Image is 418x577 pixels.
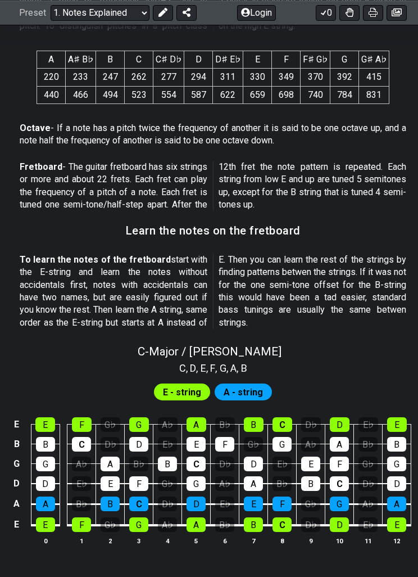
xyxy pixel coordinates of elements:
p: start with the E-string and learn the notes without accidentals first, notes with accidentals can... [20,254,406,329]
div: G [330,497,349,511]
div: E♭ [72,476,91,491]
th: 5 [182,535,211,547]
div: C [129,497,148,511]
div: D [36,476,55,491]
p: - If a note has a pitch twice the frequency of another it is said to be one octave up, and a note... [20,122,406,147]
button: Create image [387,4,407,20]
th: C [125,51,153,68]
div: F [129,476,148,491]
button: Login [237,4,276,20]
div: F [330,457,349,471]
div: A♭ [72,457,91,471]
div: A [387,497,406,511]
div: B [36,437,55,452]
span: , [226,360,231,376]
div: A♭ [215,476,234,491]
button: Share Preset [176,4,197,20]
div: E [244,497,263,511]
div: A♭ [158,417,178,432]
div: B♭ [129,457,148,471]
th: 2 [96,535,125,547]
td: 784 [330,86,359,103]
th: 10 [325,535,354,547]
th: C♯ D♭ [153,51,184,68]
td: 330 [243,69,272,86]
td: 370 [301,69,330,86]
td: 698 [272,86,301,103]
td: 277 [153,69,184,86]
div: G♭ [244,437,263,452]
div: D♭ [301,517,320,532]
button: Print [363,4,383,20]
th: A♯ B♭ [66,51,96,68]
th: G [330,51,359,68]
td: G [10,454,24,474]
th: 4 [153,535,182,547]
div: E [387,517,406,532]
div: E [301,457,320,471]
div: E [35,417,55,432]
span: , [206,360,211,376]
span: B [241,360,247,376]
button: Edit Preset [153,4,173,20]
div: D♭ [301,417,321,432]
td: 311 [213,69,243,86]
div: D [330,417,349,432]
span: F [210,360,215,376]
div: A [244,476,263,491]
div: B♭ [272,476,292,491]
div: G♭ [158,476,177,491]
td: 494 [96,86,125,103]
td: 740 [301,86,330,103]
div: G [272,437,292,452]
div: B [244,417,263,432]
div: D [129,437,148,452]
div: B♭ [358,437,378,452]
td: A [10,494,24,515]
th: 0 [31,535,60,547]
div: D [387,476,406,491]
div: D♭ [158,497,177,511]
div: B♭ [215,517,234,532]
div: E♭ [272,457,292,471]
th: 8 [268,535,297,547]
div: G [36,457,55,471]
div: A [101,457,120,471]
div: G [387,457,406,471]
td: 659 [243,86,272,103]
div: E [101,476,120,491]
td: 440 [37,86,66,103]
div: G♭ [101,417,120,432]
span: , [186,360,190,376]
section: Scale pitch classes [174,358,252,376]
div: D [330,517,349,532]
div: C [272,517,292,532]
div: G♭ [101,517,120,532]
div: E [387,417,407,432]
div: A♭ [158,517,177,532]
td: 392 [330,69,359,86]
div: F [272,497,292,511]
td: 622 [213,86,243,103]
div: E♭ [215,497,234,511]
th: 6 [211,535,239,547]
div: G [129,417,149,432]
td: 247 [96,69,125,86]
div: B [387,437,406,452]
span: D [190,360,196,376]
div: E [187,437,206,452]
td: 220 [37,69,66,86]
button: 0 [316,4,336,20]
div: G [187,476,206,491]
div: E♭ [358,517,378,532]
div: C [272,417,292,432]
td: B [10,434,24,454]
td: 587 [184,86,213,103]
td: 262 [125,69,153,86]
td: E [10,514,24,535]
span: , [237,360,241,376]
div: B♭ [72,497,91,511]
div: D♭ [101,437,120,452]
span: Preset [19,7,46,18]
th: 1 [67,535,96,547]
